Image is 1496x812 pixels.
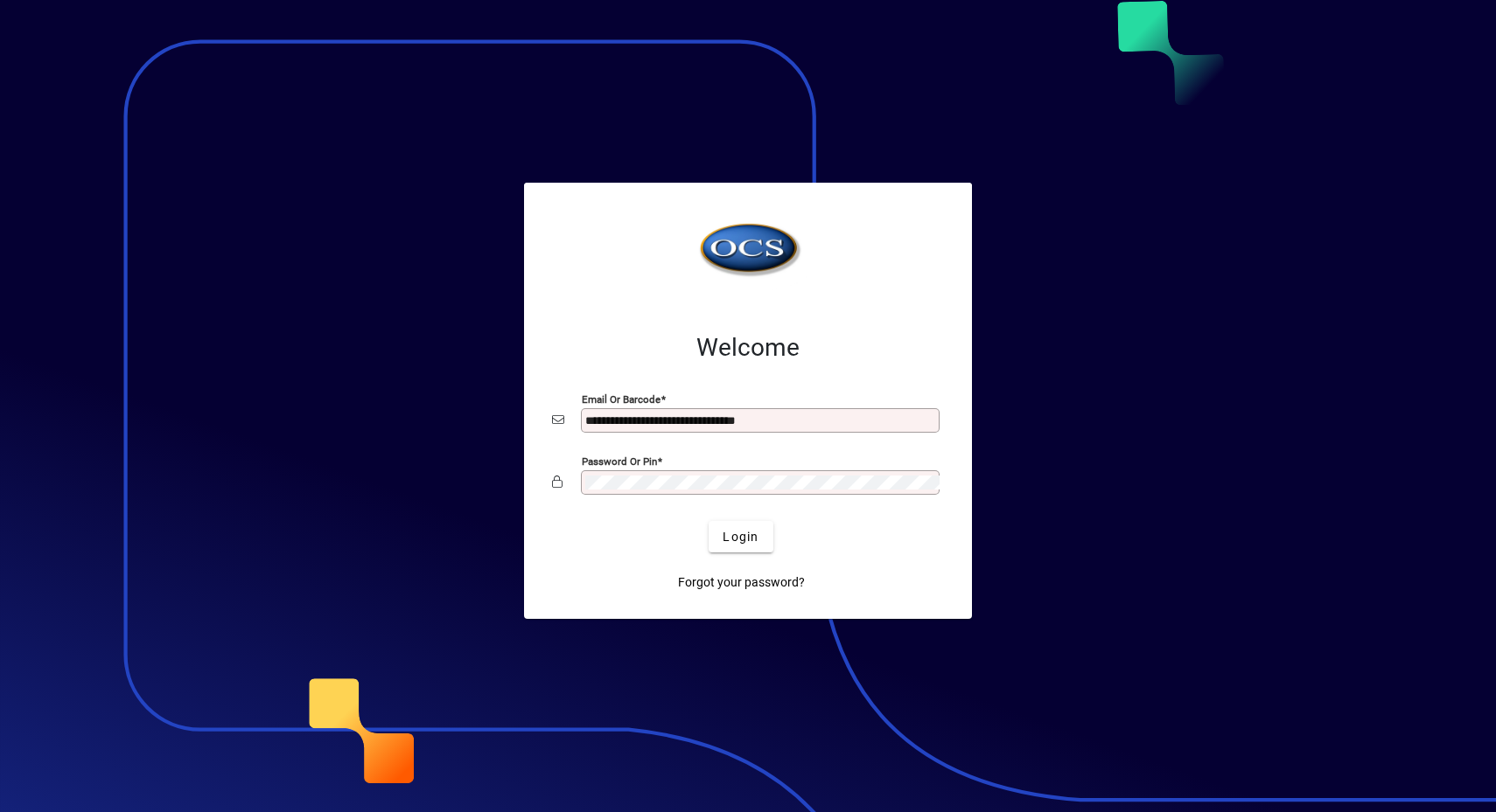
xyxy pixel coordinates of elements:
[582,393,661,406] mat-label: Email or Barcode
[671,566,812,598] a: Forgot your password?
[678,573,805,592] span: Forgot your password?
[709,521,772,552] button: Login
[582,455,657,468] mat-label: Password or Pin
[552,333,944,363] h2: Welcome
[723,528,758,546] span: Login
